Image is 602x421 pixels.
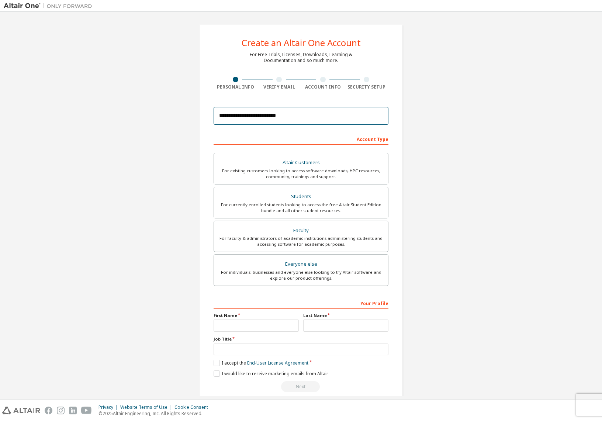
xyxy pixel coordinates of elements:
[214,381,388,392] div: Read and acccept EULA to continue
[345,84,389,90] div: Security Setup
[45,407,52,414] img: facebook.svg
[247,360,308,366] a: End-User License Agreement
[257,84,301,90] div: Verify Email
[120,404,174,410] div: Website Terms of Use
[242,38,361,47] div: Create an Altair One Account
[218,259,384,269] div: Everyone else
[218,235,384,247] div: For faculty & administrators of academic institutions administering students and accessing softwa...
[301,84,345,90] div: Account Info
[214,336,388,342] label: Job Title
[214,360,308,366] label: I accept the
[218,269,384,281] div: For individuals, businesses and everyone else looking to try Altair software and explore our prod...
[218,225,384,236] div: Faculty
[214,370,328,377] label: I would like to receive marketing emails from Altair
[303,313,388,318] label: Last Name
[69,407,77,414] img: linkedin.svg
[98,404,120,410] div: Privacy
[218,191,384,202] div: Students
[81,407,92,414] img: youtube.svg
[250,52,352,63] div: For Free Trials, Licenses, Downloads, Learning & Documentation and so much more.
[218,158,384,168] div: Altair Customers
[174,404,212,410] div: Cookie Consent
[218,202,384,214] div: For currently enrolled students looking to access the free Altair Student Edition bundle and all ...
[57,407,65,414] img: instagram.svg
[2,407,40,414] img: altair_logo.svg
[218,168,384,180] div: For existing customers looking to access software downloads, HPC resources, community, trainings ...
[214,133,388,145] div: Account Type
[98,410,212,417] p: © 2025 Altair Engineering, Inc. All Rights Reserved.
[4,2,96,10] img: Altair One
[214,313,299,318] label: First Name
[214,84,257,90] div: Personal Info
[214,297,388,309] div: Your Profile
